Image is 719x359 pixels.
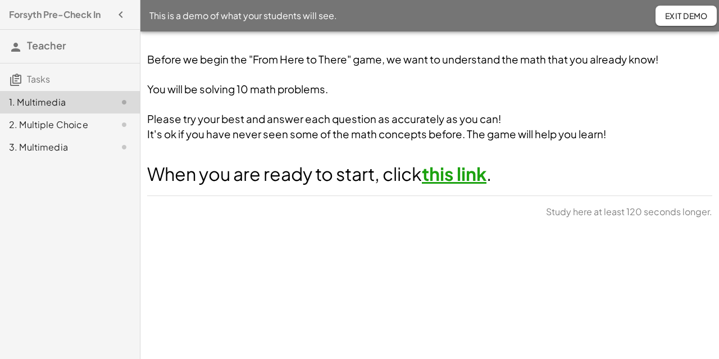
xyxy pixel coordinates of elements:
[117,118,131,131] i: Task not started.
[546,205,712,219] span: Study here at least 120 seconds longer.
[147,128,606,140] span: It's ok if you have never seen some of the math concepts before. The game will help you learn!
[9,140,99,154] div: 3. Multimedia
[422,162,486,185] a: this link
[147,83,328,96] span: You will be solving 10 math problems.
[486,162,492,185] span: .
[9,8,101,21] h4: Forsyth Pre-Check In
[27,39,66,52] span: Teacher
[656,6,717,26] button: Exit Demo
[665,11,708,21] span: Exit Demo
[149,9,337,22] span: This is a demo of what your students will see.
[117,140,131,154] i: Task not started.
[117,96,131,109] i: Task not started.
[147,53,658,66] span: Before we begin the "From Here to There" game, we want to understand the math that you already know!
[9,118,99,131] div: 2. Multiple Choice
[27,73,50,85] span: Tasks
[147,162,422,185] span: When you are ready to start, click
[9,96,99,109] div: 1. Multimedia
[147,112,501,125] span: Please try your best and answer each question as accurately as you can!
